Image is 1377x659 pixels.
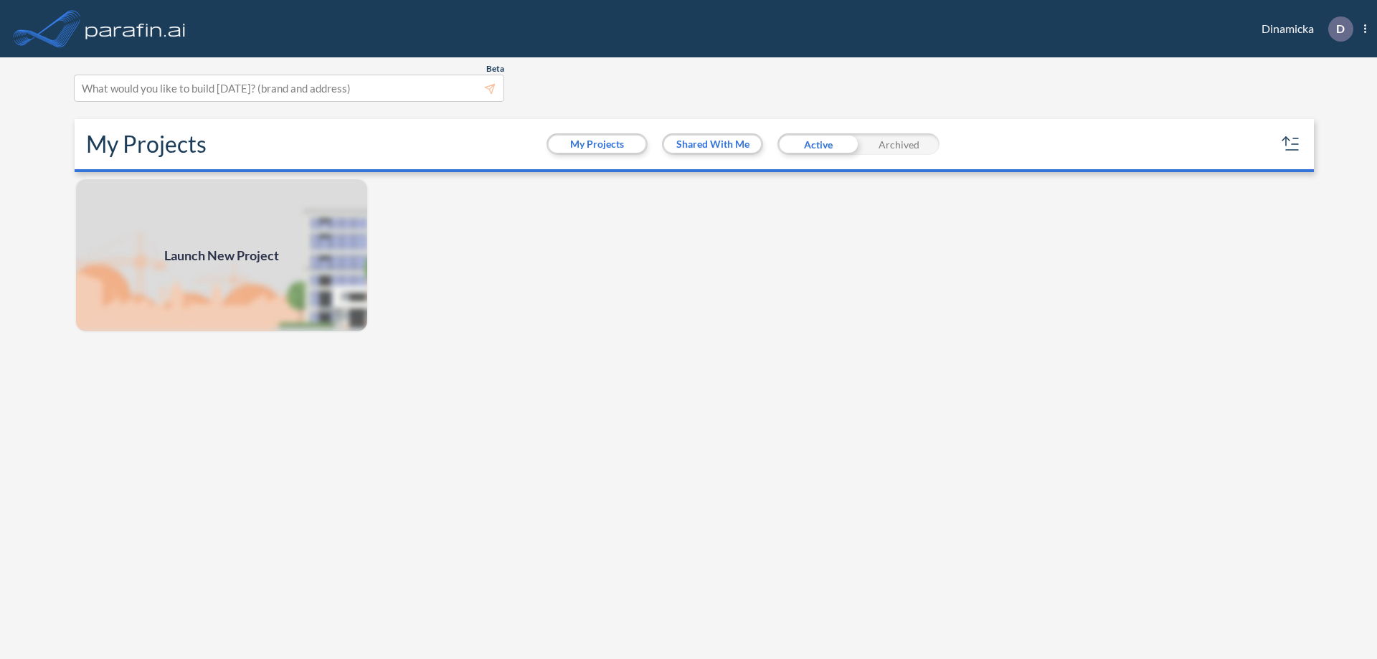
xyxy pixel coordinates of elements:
[1336,22,1345,35] p: D
[1240,16,1366,42] div: Dinamicka
[75,178,369,333] img: add
[549,136,645,153] button: My Projects
[164,246,279,265] span: Launch New Project
[858,133,940,155] div: Archived
[75,178,369,333] a: Launch New Project
[664,136,761,153] button: Shared With Me
[86,131,207,158] h2: My Projects
[82,14,189,43] img: logo
[1279,133,1302,156] button: sort
[777,133,858,155] div: Active
[486,63,504,75] span: Beta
